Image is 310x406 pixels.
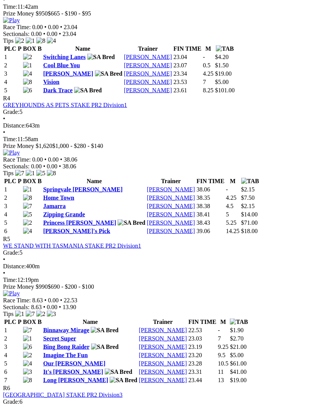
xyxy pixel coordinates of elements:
text: 7 [218,335,221,342]
a: [PERSON_NAME] [124,70,172,77]
td: 38.38 [196,202,225,210]
text: 11 [218,369,223,375]
img: 8 [36,37,45,44]
img: 4 [23,360,32,367]
span: PLC [4,319,16,325]
img: 5 [23,211,32,218]
img: 8 [47,170,56,177]
th: Name [43,318,138,326]
span: 0.00 [32,24,43,30]
img: SA Bred [91,327,118,334]
a: [GEOGRAPHIC_DATA] STAKE PR2 Division3 [3,392,122,398]
img: Play [3,290,20,297]
span: Sectionals: [3,304,29,310]
div: 11:58am [3,136,307,143]
a: [PERSON_NAME] [139,360,187,367]
a: [PERSON_NAME] [139,369,187,375]
td: 4 [4,78,22,86]
span: • [59,304,61,310]
span: BOX [23,178,36,184]
a: Home Town [43,194,74,201]
span: R4 [3,95,10,101]
td: 23.44 [188,376,217,384]
img: 2 [23,352,32,359]
span: $41.00 [230,369,246,375]
td: 5 [4,360,22,367]
span: Distance: [3,122,26,129]
div: Prize Money $950 [3,10,307,17]
td: 4 [4,352,22,359]
th: Trainer [138,318,187,326]
img: 2 [23,54,32,61]
a: [PERSON_NAME] [139,352,187,358]
span: • [3,256,5,263]
a: Binnaway Mirage [43,327,89,333]
a: [PERSON_NAME] [139,327,187,333]
span: 38.06 [64,156,77,163]
img: SA Bred [105,369,132,375]
td: 23.34 [173,70,202,78]
img: 5 [36,170,45,177]
span: $1.50 [215,62,229,68]
td: 1 [4,327,22,334]
div: 643m [3,122,307,129]
td: 2 [4,194,22,202]
a: Vision [43,79,59,85]
td: 1 [4,186,22,193]
span: Tips [3,37,14,44]
td: 23.53 [173,78,202,86]
span: • [60,24,62,30]
a: Switching Lanes [43,54,85,60]
a: Our [PERSON_NAME] [43,360,105,367]
a: Jamarra [43,203,66,209]
img: 2 [23,219,32,226]
a: [PERSON_NAME] [124,79,172,85]
text: 5.25 [226,219,237,226]
span: 0.00 [47,163,57,170]
span: Time: [3,277,17,283]
span: 8.63 [32,297,43,303]
th: Name [43,177,146,185]
span: • [43,31,45,37]
img: 4 [23,70,32,77]
text: 9.25 [218,344,228,350]
th: M [226,177,240,185]
a: [PERSON_NAME] [147,219,195,226]
a: Long [PERSON_NAME] [43,377,108,383]
a: [PERSON_NAME] [147,211,195,218]
span: • [60,297,62,303]
img: Play [3,149,20,156]
th: FIN TIME [173,45,202,53]
img: SA Bred [95,70,122,77]
span: • [44,156,46,163]
img: 7 [23,203,32,210]
span: $2.15 [241,186,255,193]
span: • [43,163,45,170]
th: FIN TIME [188,318,217,326]
a: [PERSON_NAME] [124,62,172,68]
a: Dark Trace [43,87,73,93]
img: TAB [241,178,259,185]
span: $690 - $200 - $100 [48,283,94,290]
img: 7 [15,170,24,177]
span: • [3,270,5,276]
span: $2.15 [241,203,255,209]
text: 13 [218,377,224,383]
td: 6 [4,368,22,376]
a: [PERSON_NAME] [147,203,195,209]
img: 4 [23,228,32,235]
div: Prize Money $1,620 [3,143,307,149]
span: 0.00 [47,304,57,310]
img: 1 [23,186,32,193]
img: 1 [23,335,32,342]
td: 3 [4,202,22,210]
img: TAB [216,45,234,52]
th: Trainer [124,45,172,53]
img: 3 [23,369,32,375]
td: 38.43 [196,219,225,227]
span: PLC [4,45,16,52]
span: 23.04 [64,24,77,30]
td: 4 [4,211,22,218]
td: 38.41 [196,211,225,218]
img: SA Bred [91,344,119,350]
